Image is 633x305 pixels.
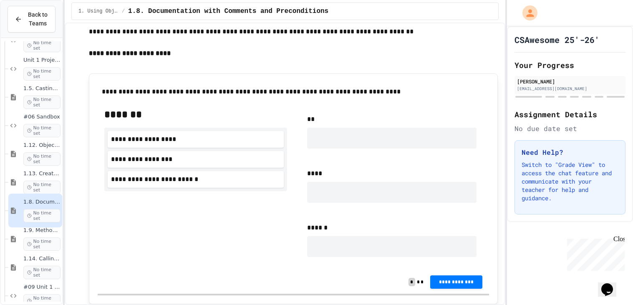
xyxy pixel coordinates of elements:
[23,57,61,64] span: Unit 1 ProjectA
[23,227,61,234] span: 1.9. Method Signatures
[122,8,125,15] span: /
[517,78,623,85] div: [PERSON_NAME]
[78,8,119,15] span: 1. Using Objects and Methods
[23,142,61,149] span: 1.12. Objects - Instances of Classes
[23,284,61,291] span: #09 Unit 1 ProjectB
[514,34,600,45] h1: CSAwesome 25'-26'
[23,67,61,81] span: No time set
[514,3,540,23] div: My Account
[522,161,618,202] p: Switch to "Grade View" to access the chat feature and communicate with your teacher for help and ...
[23,152,61,166] span: No time set
[23,209,61,222] span: No time set
[514,124,625,134] div: No due date set
[23,113,61,121] span: #06 Sandbox
[23,170,61,177] span: 1.13. Creating and Initializing Objects: Constructors
[23,85,61,92] span: 1.5. Casting and Ranges of Values
[23,237,61,251] span: No time set
[598,272,625,297] iframe: chat widget
[23,96,61,109] span: No time set
[23,124,61,137] span: No time set
[23,255,61,262] span: 1.14. Calling Instance Methods
[522,147,618,157] h3: Need Help?
[128,6,328,16] span: 1.8. Documentation with Comments and Preconditions
[514,108,625,120] h2: Assignment Details
[23,39,61,52] span: No time set
[27,10,48,28] span: Back to Teams
[517,86,623,92] div: [EMAIL_ADDRESS][DOMAIN_NAME]
[23,181,61,194] span: No time set
[8,6,55,33] button: Back to Teams
[3,3,58,53] div: Chat with us now!Close
[564,235,625,271] iframe: chat widget
[23,266,61,279] span: No time set
[514,59,625,71] h2: Your Progress
[23,199,61,206] span: 1.8. Documentation with Comments and Preconditions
